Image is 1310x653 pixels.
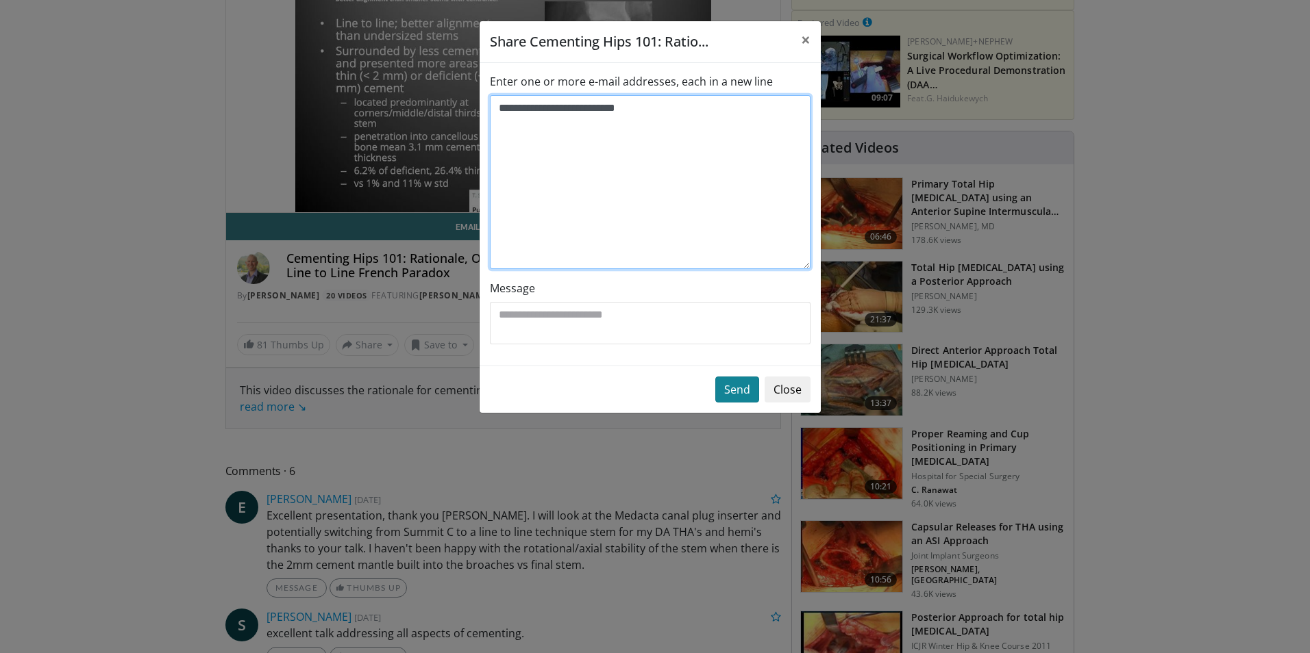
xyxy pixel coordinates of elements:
h5: Share Cementing Hips 101: Ratio... [490,31,708,52]
button: Close [765,376,811,402]
label: Enter one or more e-mail addresses, each in a new line [490,73,773,90]
label: Message [490,280,535,296]
span: × [801,28,811,51]
button: Send [715,376,759,402]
